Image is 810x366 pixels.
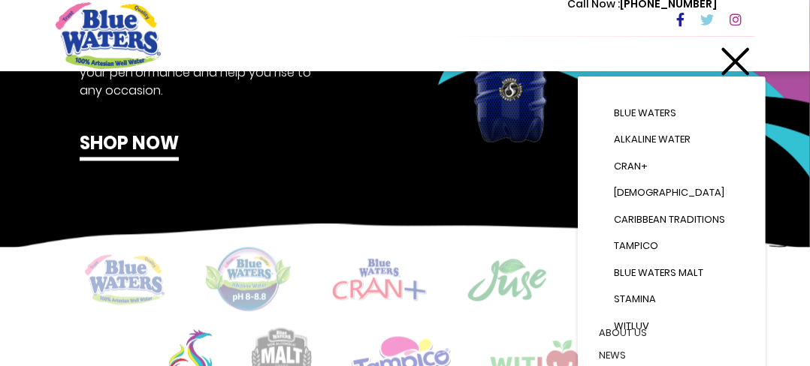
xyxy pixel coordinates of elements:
span: Tampico [614,238,658,253]
span: Cran+ [614,159,648,173]
span: WitLuv [614,319,649,333]
img: logo [204,247,292,313]
span: [DEMOGRAPHIC_DATA] [614,185,724,199]
img: logo [467,258,548,303]
img: logo [85,255,165,305]
span: Stamina [614,292,656,306]
span: Blue Waters Malt [614,265,703,280]
span: Alkaline Water [614,132,691,146]
span: Blue Waters [614,106,676,120]
a: Shop now [80,130,179,161]
img: logo [332,259,427,301]
a: store logo [56,2,161,68]
span: Caribbean Traditions [614,212,725,226]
